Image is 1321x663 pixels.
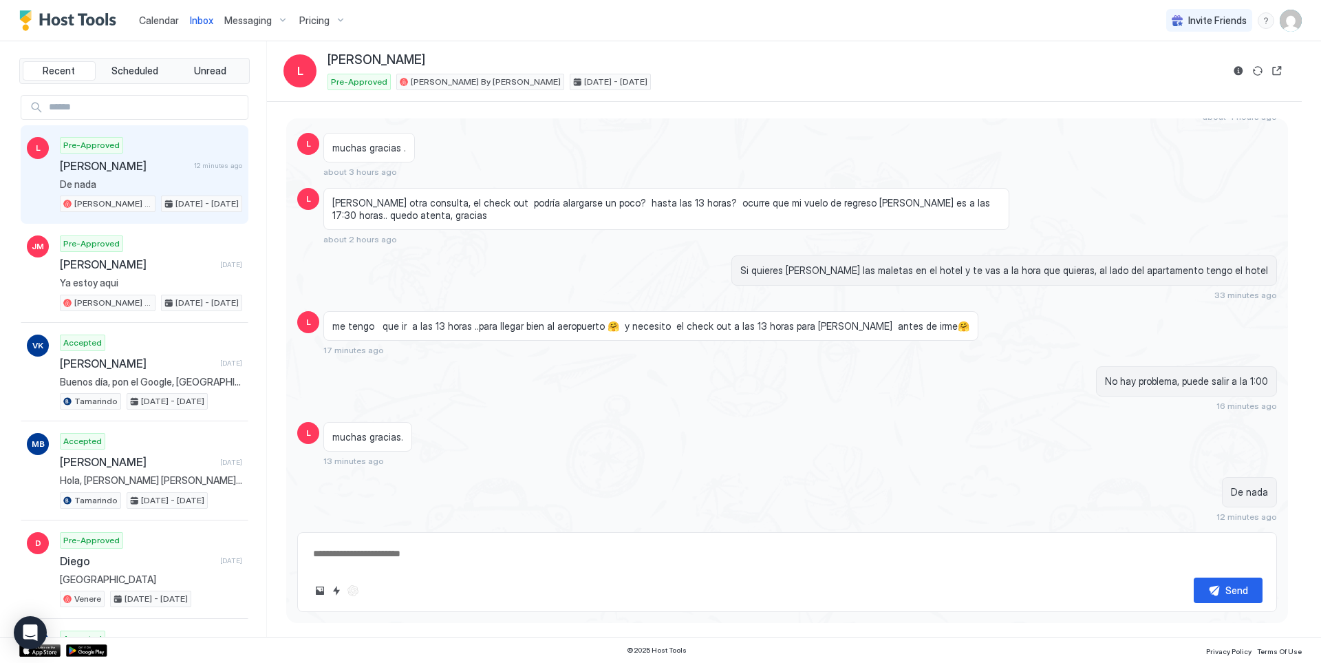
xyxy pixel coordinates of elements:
[323,167,397,177] span: about 3 hours ago
[173,61,246,81] button: Unread
[35,537,41,549] span: D
[175,198,239,210] span: [DATE] - [DATE]
[1280,10,1302,32] div: User profile
[1225,583,1248,598] div: Send
[1216,512,1277,522] span: 12 minutes ago
[60,357,215,370] span: [PERSON_NAME]
[60,257,215,271] span: [PERSON_NAME]
[74,395,118,408] span: Tamarindo
[60,277,242,289] span: Ya estoy aqui
[74,198,152,210] span: [PERSON_NAME] By [PERSON_NAME]
[306,193,311,205] span: L
[63,238,120,250] span: Pre-Approved
[74,494,118,507] span: Tamarindo
[1194,578,1263,603] button: Send
[19,58,250,84] div: tab-group
[63,435,102,448] span: Accepted
[297,63,303,79] span: L
[220,359,242,368] span: [DATE]
[627,646,687,655] span: © 2025 Host Tools
[224,14,272,27] span: Messaging
[194,161,242,170] span: 12 minutes ago
[194,65,226,77] span: Unread
[323,234,397,244] span: about 2 hours ago
[328,582,345,599] button: Quick reply
[323,345,384,355] span: 17 minutes ago
[32,438,45,450] span: MB
[1188,14,1247,27] span: Invite Friends
[63,337,102,349] span: Accepted
[1206,647,1252,655] span: Privacy Policy
[1214,290,1277,300] span: 33 minutes ago
[60,178,242,191] span: De nada
[19,644,61,657] a: App Store
[306,316,311,328] span: L
[1257,647,1302,655] span: Terms Of Use
[125,593,188,605] span: [DATE] - [DATE]
[299,14,330,27] span: Pricing
[411,76,561,88] span: [PERSON_NAME] By [PERSON_NAME]
[306,138,311,150] span: L
[327,52,425,68] span: [PERSON_NAME]
[1249,63,1266,79] button: Sync reservation
[175,297,239,309] span: [DATE] - [DATE]
[332,431,403,443] span: muchas gracias.
[60,159,189,173] span: [PERSON_NAME]
[220,260,242,269] span: [DATE]
[220,556,242,565] span: [DATE]
[306,427,311,439] span: L
[740,264,1268,277] span: Si quieres [PERSON_NAME] las maletas en el hotel y te vas a la hora que quieras, al lado del apar...
[60,455,215,469] span: [PERSON_NAME]
[1206,643,1252,657] a: Privacy Policy
[60,554,215,568] span: Diego
[60,474,242,487] span: Hola, [PERSON_NAME] [PERSON_NAME], las galeras, pedernales, aquí después cuando [PERSON_NAME] hab...
[74,297,152,309] span: [PERSON_NAME] By [PERSON_NAME]
[220,458,242,467] span: [DATE]
[1105,375,1268,388] span: No hay problema, puede salir a la 1:00
[190,14,213,26] span: Inbox
[323,456,384,466] span: 13 minutes ago
[139,14,179,26] span: Calendar
[63,534,120,547] span: Pre-Approved
[1258,12,1274,29] div: menu
[1231,486,1268,498] span: De nada
[1257,643,1302,657] a: Terms Of Use
[332,197,1000,221] span: [PERSON_NAME] otra consulta, el check out podría alargarse un poco? hasta las 13 horas? ocurre qu...
[63,633,102,645] span: Accepted
[584,76,647,88] span: [DATE] - [DATE]
[74,593,101,605] span: Venere
[98,61,171,81] button: Scheduled
[60,573,242,586] span: [GEOGRAPHIC_DATA]
[111,65,158,77] span: Scheduled
[141,395,204,408] span: [DATE] - [DATE]
[139,13,179,28] a: Calendar
[141,494,204,507] span: [DATE] - [DATE]
[23,61,96,81] button: Recent
[332,320,969,333] span: me tengo que ir a las 13 horas ..para llegar bien al aeropuerto 🤗 y necesito el check out a las 1...
[19,10,122,31] a: Host Tools Logo
[60,376,242,388] span: Buenos día, pon el Google, [GEOGRAPHIC_DATA][PERSON_NAME], residencial [GEOGRAPHIC_DATA]
[312,582,328,599] button: Upload image
[1269,63,1285,79] button: Open reservation
[32,240,44,253] span: JM
[66,644,107,657] a: Google Play Store
[14,616,47,649] div: Open Intercom Messenger
[331,76,387,88] span: Pre-Approved
[1230,63,1247,79] button: Reservation information
[36,142,41,154] span: L
[43,96,248,119] input: Input Field
[43,65,75,77] span: Recent
[1216,401,1277,411] span: 16 minutes ago
[63,139,120,151] span: Pre-Approved
[332,142,406,154] span: muchas gracias .
[190,13,213,28] a: Inbox
[32,339,43,352] span: VK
